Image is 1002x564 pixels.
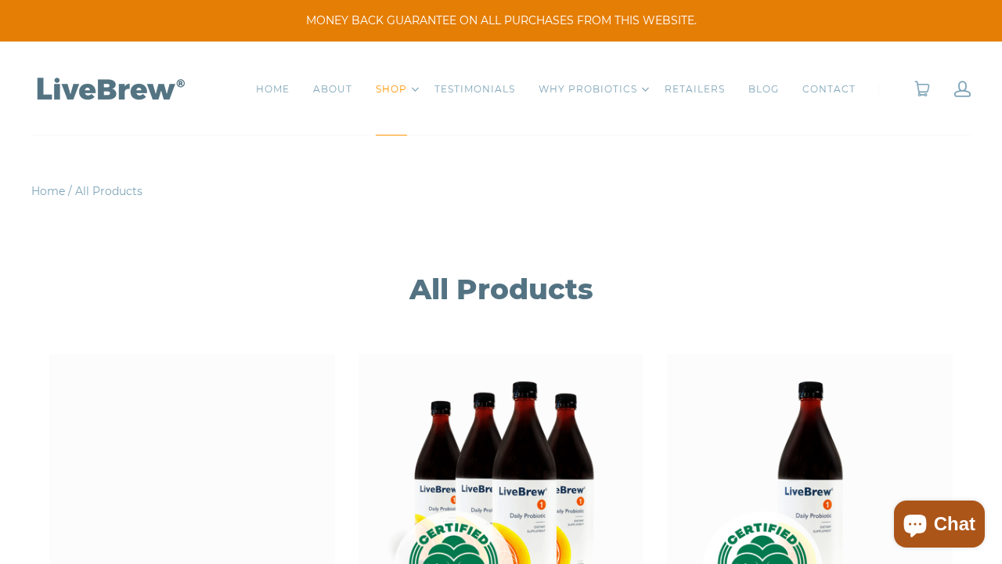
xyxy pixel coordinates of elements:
a: Home [31,184,65,198]
a: SHOP [376,81,407,97]
a: ABOUT [313,81,352,97]
span: / [68,184,72,198]
a: TESTIMONIALS [434,81,515,97]
a: WHY PROBIOTICS [539,81,637,97]
a: CONTACT [802,81,856,97]
inbox-online-store-chat: Shopify online store chat [889,501,989,551]
span: MONEY BACK GUARANTEE ON ALL PURCHASES FROM THIS WEBSITE. [23,13,979,29]
h1: All Products [49,271,953,307]
a: RETAILERS [665,81,725,97]
a: HOME [256,81,290,97]
span: All Products [75,184,142,198]
a: BLOG [748,81,779,97]
img: LiveBrew [31,74,188,102]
